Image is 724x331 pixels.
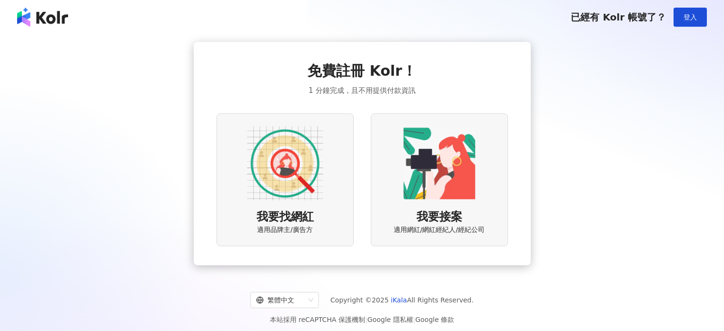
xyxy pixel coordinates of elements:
span: | [365,316,367,323]
span: | [413,316,416,323]
img: logo [17,8,68,27]
span: 我要接案 [417,209,462,225]
img: KOL identity option [401,125,477,201]
span: 適用網紅/網紅經紀人/經紀公司 [394,225,485,235]
span: 我要找網紅 [257,209,314,225]
span: 1 分鐘完成，且不用提供付款資訊 [308,85,415,96]
span: 本站採用 reCAPTCHA 保護機制 [270,314,454,325]
span: Copyright © 2025 All Rights Reserved. [330,294,474,306]
span: 適用品牌主/廣告方 [257,225,313,235]
span: 免費註冊 Kolr！ [307,61,417,81]
a: Google 條款 [415,316,454,323]
a: iKala [391,296,407,304]
span: 已經有 Kolr 帳號了？ [571,11,666,23]
img: AD identity option [247,125,323,201]
a: Google 隱私權 [367,316,413,323]
div: 繁體中文 [256,292,305,308]
button: 登入 [674,8,707,27]
span: 登入 [684,13,697,21]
